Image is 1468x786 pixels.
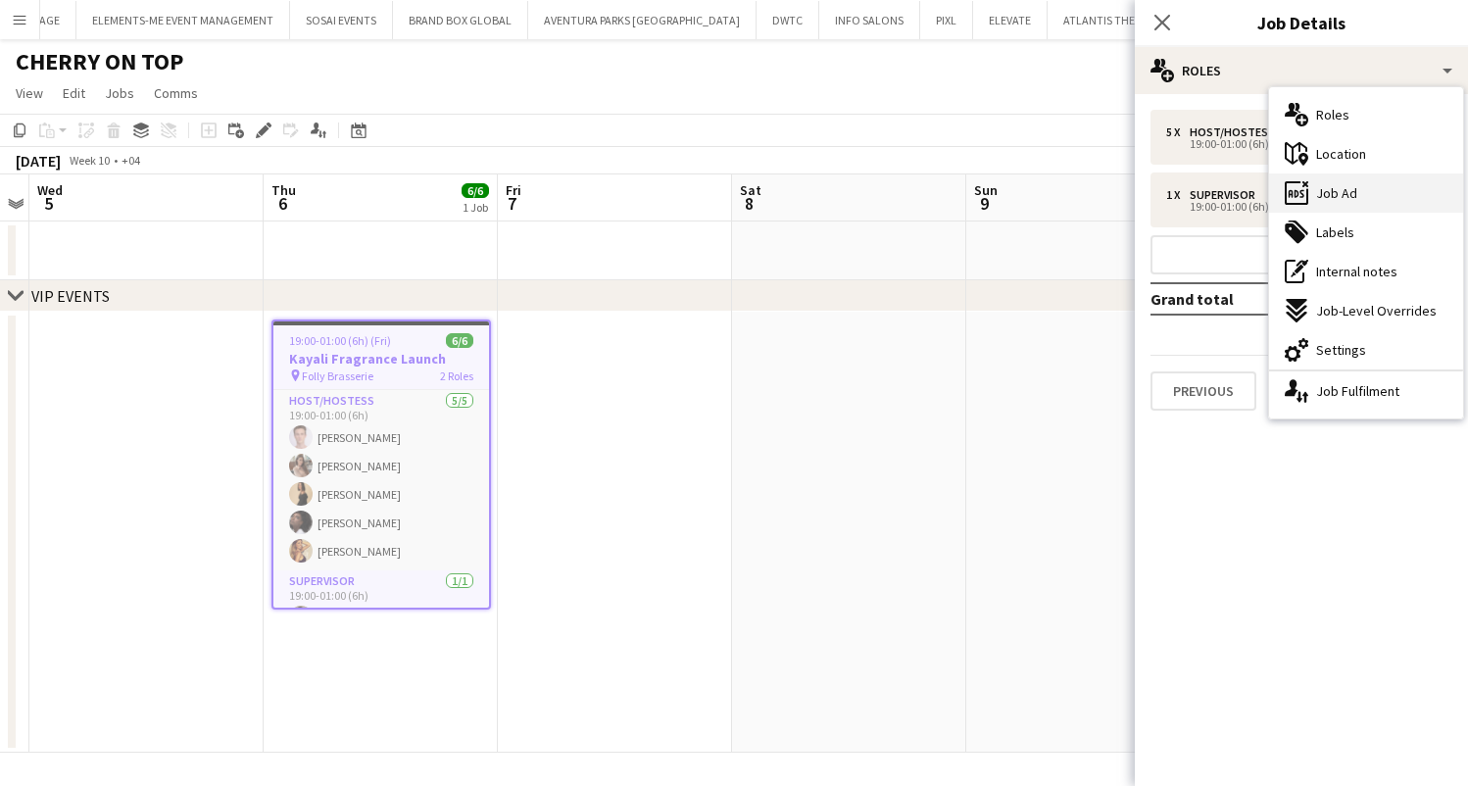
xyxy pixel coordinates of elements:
span: Settings [1316,341,1366,359]
button: Add role [1150,235,1452,274]
span: 6/6 [446,333,473,348]
span: Job-Level Overrides [1316,302,1437,319]
span: 9 [971,192,998,215]
button: ELEVATE [973,1,1048,39]
app-card-role: Host/Hostess5/519:00-01:00 (6h)[PERSON_NAME][PERSON_NAME][PERSON_NAME][PERSON_NAME][PERSON_NAME] [273,390,489,570]
button: DWTC [757,1,819,39]
span: 6 [269,192,296,215]
h1: CHERRY ON TOP [16,47,183,76]
div: 19:00-01:00 (6h) [1166,202,1416,212]
span: Comms [154,84,198,102]
span: Job Ad [1316,184,1357,202]
span: Location [1316,145,1366,163]
button: ATLANTIS THE PALM [1048,1,1180,39]
a: View [8,80,51,106]
div: [DATE] [16,151,61,171]
span: 6/6 [462,183,489,198]
button: ELEMENTS-ME EVENT MANAGEMENT [76,1,290,39]
span: 7 [503,192,521,215]
app-job-card: 19:00-01:00 (6h) (Fri)6/6Kayali Fragrance Launch Folly Brasserie2 RolesHost/Hostess5/519:00-01:00... [271,319,491,610]
div: Roles [1135,47,1468,94]
span: Labels [1316,223,1354,241]
div: Host/Hostess [1190,125,1283,139]
div: 1 Job [463,200,488,215]
h3: Kayali Fragrance Launch [273,350,489,368]
div: Job Fulfilment [1269,371,1463,411]
span: Folly Brasserie [302,368,373,383]
div: VIP EVENTS [31,286,110,306]
span: Fri [506,181,521,199]
button: BRAND BOX GLOBAL [393,1,528,39]
div: 5 x [1166,125,1190,139]
span: Sun [974,181,998,199]
h3: Job Details [1135,10,1468,35]
span: 5 [34,192,63,215]
div: 1 x [1166,188,1190,202]
span: Thu [271,181,296,199]
div: +04 [122,153,140,168]
span: 19:00-01:00 (6h) (Fri) [289,333,391,348]
span: Week 10 [65,153,114,168]
button: Previous [1150,371,1256,411]
span: Roles [1316,106,1349,123]
button: PIXL [920,1,973,39]
app-card-role: Supervisor1/119:00-01:00 (6h) [273,570,489,637]
div: 19:00-01:00 (6h) [1166,139,1416,149]
a: Edit [55,80,93,106]
span: 2 Roles [440,368,473,383]
span: Sat [740,181,761,199]
a: Comms [146,80,206,106]
span: Edit [63,84,85,102]
button: SOSAI EVENTS [290,1,393,39]
span: Internal notes [1316,263,1397,280]
button: INFO SALONS [819,1,920,39]
span: Jobs [105,84,134,102]
span: 8 [737,192,761,215]
div: Supervisor [1190,188,1263,202]
span: Wed [37,181,63,199]
button: AVENTURA PARKS [GEOGRAPHIC_DATA] [528,1,757,39]
td: Grand total [1150,283,1329,315]
a: Jobs [97,80,142,106]
span: View [16,84,43,102]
